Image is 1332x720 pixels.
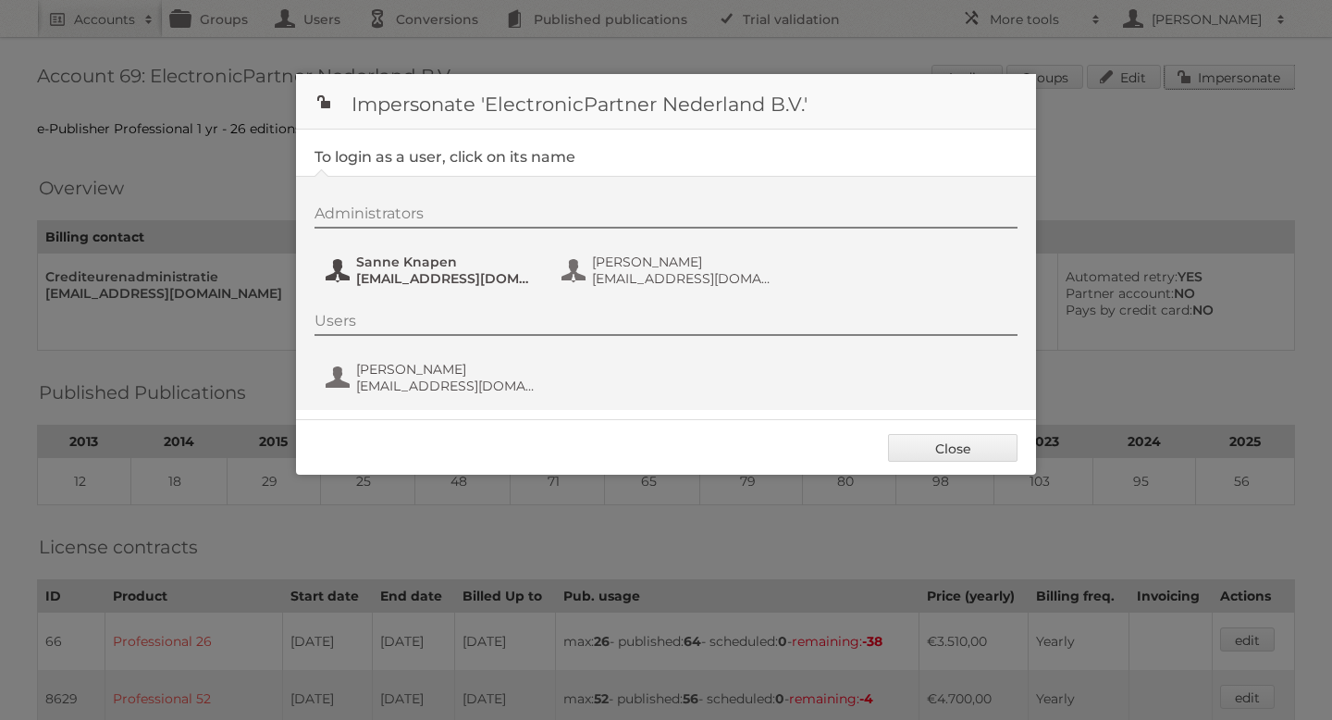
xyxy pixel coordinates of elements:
div: Users [314,312,1017,336]
button: [PERSON_NAME] [EMAIL_ADDRESS][DOMAIN_NAME] [560,252,777,289]
span: [EMAIL_ADDRESS][DOMAIN_NAME] [356,270,536,287]
a: Close [888,434,1017,462]
button: [PERSON_NAME] [EMAIL_ADDRESS][DOMAIN_NAME] [324,359,541,396]
span: Sanne Knapen [356,254,536,270]
span: [EMAIL_ADDRESS][DOMAIN_NAME] [356,378,536,394]
legend: To login as a user, click on its name [314,148,575,166]
span: [PERSON_NAME] [356,361,536,378]
span: [PERSON_NAME] [592,254,771,270]
h1: Impersonate 'ElectronicPartner Nederland B.V.' [296,74,1036,130]
span: [EMAIL_ADDRESS][DOMAIN_NAME] [592,270,771,287]
div: Administrators [314,205,1017,229]
button: Sanne Knapen [EMAIL_ADDRESS][DOMAIN_NAME] [324,252,541,289]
